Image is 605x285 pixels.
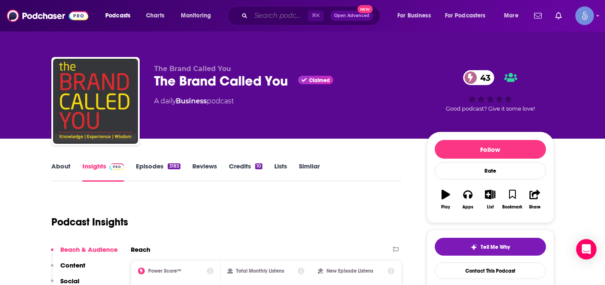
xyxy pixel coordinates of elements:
[576,239,597,259] div: Open Intercom Messenger
[531,9,545,23] a: Show notifications dropdown
[502,205,522,210] div: Bookmark
[446,105,535,112] span: Good podcast? Give it some love!
[439,9,498,23] button: open menu
[148,268,181,274] h2: Power Score™
[299,162,320,182] a: Similar
[435,184,457,215] button: Play
[110,163,124,170] img: Podchaser Pro
[175,9,222,23] button: open menu
[435,238,546,256] button: tell me why sparkleTell Me Why
[552,9,565,23] a: Show notifications dropdown
[154,96,234,106] div: A daily podcast
[105,10,130,22] span: Podcasts
[255,163,262,169] div: 10
[391,9,442,23] button: open menu
[334,14,369,18] span: Open Advanced
[51,216,128,228] h1: Podcast Insights
[53,59,138,144] img: The Brand Called You
[498,9,529,23] button: open menu
[51,261,85,277] button: Content
[60,277,79,285] p: Social
[236,268,284,274] h2: Total Monthly Listens
[445,10,486,22] span: For Podcasters
[397,10,431,22] span: For Business
[229,162,262,182] a: Credits10
[251,9,308,23] input: Search podcasts, credits, & more...
[504,10,518,22] span: More
[463,70,495,85] a: 43
[470,244,477,251] img: tell me why sparkle
[192,162,217,182] a: Reviews
[82,162,124,182] a: InsightsPodchaser Pro
[60,245,118,254] p: Reach & Audience
[435,140,546,159] button: Follow
[435,162,546,180] div: Rate
[501,184,523,215] button: Bookmark
[131,245,150,254] h2: Reach
[481,244,510,251] span: Tell Me Why
[523,184,546,215] button: Share
[479,184,501,215] button: List
[487,205,494,210] div: List
[309,78,330,83] span: Claimed
[141,9,169,23] a: Charts
[154,65,231,73] span: The Brand Called You
[7,8,88,24] img: Podchaser - Follow, Share and Rate Podcasts
[435,262,546,279] a: Contact This Podcast
[308,10,324,21] span: ⌘ K
[51,245,118,261] button: Reach & Audience
[176,97,207,105] a: Business
[168,163,180,169] div: 3183
[462,205,473,210] div: Apps
[236,6,388,26] div: Search podcasts, credits, & more...
[181,10,211,22] span: Monitoring
[441,205,450,210] div: Play
[575,6,594,25] button: Show profile menu
[427,65,554,117] div: 43Good podcast? Give it some love!
[99,9,141,23] button: open menu
[51,162,70,182] a: About
[529,205,540,210] div: Share
[274,162,287,182] a: Lists
[326,268,373,274] h2: New Episode Listens
[472,70,495,85] span: 43
[575,6,594,25] img: User Profile
[357,5,373,13] span: New
[457,184,479,215] button: Apps
[136,162,180,182] a: Episodes3183
[146,10,164,22] span: Charts
[60,261,85,269] p: Content
[330,11,373,21] button: Open AdvancedNew
[575,6,594,25] span: Logged in as Spiral5-G1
